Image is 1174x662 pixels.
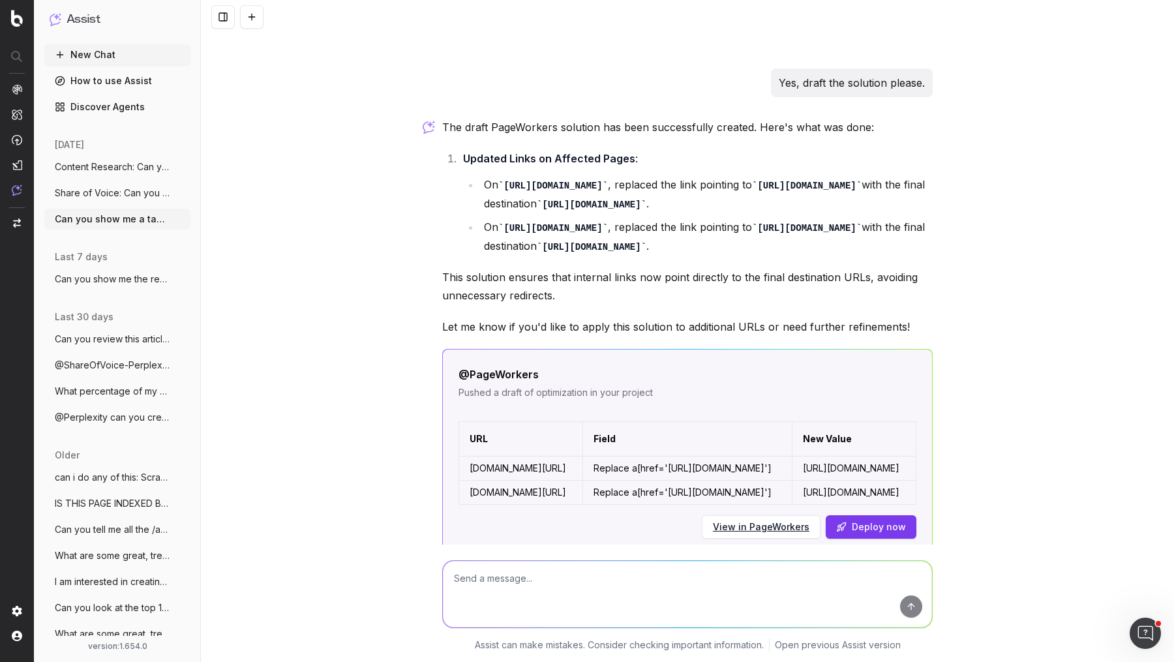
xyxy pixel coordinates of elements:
[702,515,820,539] button: View in PageWorkers
[44,571,190,592] button: I am interested in creating some long-fo
[12,185,22,196] img: Assist
[44,44,190,65] button: New Chat
[582,456,792,480] td: Replace a[href='[URL][DOMAIN_NAME]']
[55,471,170,484] span: can i do any of this: Scrape top competi
[55,359,170,372] span: @ShareOfVoice-Perplexity What can you sh
[55,497,170,510] span: IS THIS PAGE INDEXED BY GOOGLE [URL]
[55,385,170,398] span: What percentage of my /articles/ pages h
[55,333,170,346] span: Can you review this article: [URL]
[463,152,635,165] strong: Updated Links on Affected Pages
[498,181,608,191] code: [URL][DOMAIN_NAME]
[44,519,190,540] button: Can you tell me all the /articles/ pages
[55,627,170,640] span: What are some great, trending topics I s
[67,10,100,29] h1: Assist
[55,213,170,226] span: Can you show me a table of all of the cr
[55,575,170,588] span: I am interested in creating some long-fo
[55,250,108,263] span: last 7 days
[55,449,80,462] span: older
[55,411,170,424] span: @Perplexity can you create Nunjucks scri
[803,432,852,445] div: New Value
[779,74,925,92] p: Yes, draft the solution please.
[752,223,862,233] code: [URL][DOMAIN_NAME]
[44,624,190,644] button: What are some great, trending topics I s
[12,134,22,145] img: Activation
[44,407,190,428] button: @Perplexity can you create Nunjucks scri
[582,480,792,504] td: Replace a[href='[URL][DOMAIN_NAME]']
[44,70,190,91] a: How to use Assist
[582,421,792,456] th: Field
[12,160,22,170] img: Studio
[50,641,185,652] div: version: 1.654.0
[55,310,113,323] span: last 30 days
[498,223,608,233] code: [URL][DOMAIN_NAME]
[423,121,435,134] img: Botify assist logo
[44,545,190,566] button: What are some great, trending topics I s
[44,183,190,203] button: Share of Voice: Can you show me the Goo
[12,606,22,616] img: Setting
[44,493,190,514] button: IS THIS PAGE INDEXED BY GOOGLE [URL]
[459,480,583,504] td: [DOMAIN_NAME][URL]
[55,187,170,200] span: Share of Voice: Can you show me the Goo
[480,218,933,255] li: On , replaced the link pointing to with the final destination .
[12,631,22,641] img: My account
[55,160,170,173] span: Content Research: Can you give me the t
[475,639,764,652] p: Assist can make mistakes. Consider checking important information.
[459,386,916,399] p: Pushed a draft of optimization in your project
[44,597,190,618] button: Can you look at the top 10 google search
[12,84,22,95] img: Analytics
[11,10,23,27] img: Botify logo
[55,523,170,536] span: Can you tell me all the /articles/ pages
[792,480,916,504] td: [URL][DOMAIN_NAME]
[459,421,583,456] th: URL
[752,181,862,191] code: [URL][DOMAIN_NAME]
[55,273,170,286] span: Can you show me the redirect issues on m
[44,269,190,290] button: Can you show me the redirect issues on m
[55,549,170,562] span: What are some great, trending topics I s
[44,355,190,376] button: @ShareOfVoice-Perplexity What can you sh
[44,467,190,488] button: can i do any of this: Scrape top competi
[12,109,22,120] img: Intelligence
[459,149,933,255] li: :
[459,365,916,384] div: @PageWorkers
[713,520,809,534] a: View in PageWorkers
[44,97,190,117] a: Discover Agents
[792,456,916,480] td: [URL][DOMAIN_NAME]
[1130,618,1161,649] iframe: Intercom live chat
[55,601,170,614] span: Can you look at the top 10 google search
[44,157,190,177] button: Content Research: Can you give me the t
[480,175,933,213] li: On , replaced the link pointing to with the final destination .
[775,639,901,652] a: Open previous Assist version
[459,456,583,480] td: [DOMAIN_NAME][URL]
[442,118,933,136] p: The draft PageWorkers solution has been successfully created. Here's what was done:
[442,268,933,305] p: This solution ensures that internal links now point directly to the final destination URLs, avoid...
[44,329,190,350] button: Can you review this article: [URL]
[44,209,190,230] button: Can you show me a table of all of the cr
[442,318,933,336] p: Let me know if you'd like to apply this solution to additional URLs or need further refinements!
[55,138,84,151] span: [DATE]
[13,218,21,228] img: Switch project
[50,10,185,29] button: Assist
[50,13,61,25] img: Assist
[44,381,190,402] button: What percentage of my /articles/ pages h
[826,515,916,539] button: Deploy now
[537,200,646,210] code: [URL][DOMAIN_NAME]
[537,242,646,252] code: [URL][DOMAIN_NAME]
